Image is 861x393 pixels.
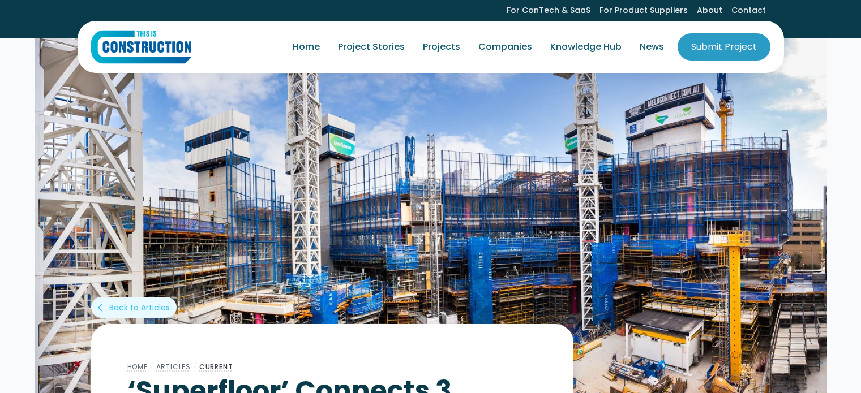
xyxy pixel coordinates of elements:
a: Projects [414,31,469,63]
a: Project Stories [329,31,414,63]
a: Companies [469,31,541,63]
a: Submit Project [678,33,770,61]
a: Home [127,362,148,372]
a: Current [199,362,233,372]
a: Articles [156,362,191,372]
a: home [91,30,191,64]
div: Back to Articles [109,302,170,313]
a: News [631,31,673,63]
div: / [148,360,156,374]
div: / [191,360,199,374]
a: Home [284,31,329,63]
div: Submit Project [691,40,757,54]
a: arrow_back_iosBack to Articles [91,297,177,318]
a: Knowledge Hub [541,31,631,63]
div: arrow_back_ios [98,302,107,313]
img: This Is Construction Logo [91,30,191,64]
